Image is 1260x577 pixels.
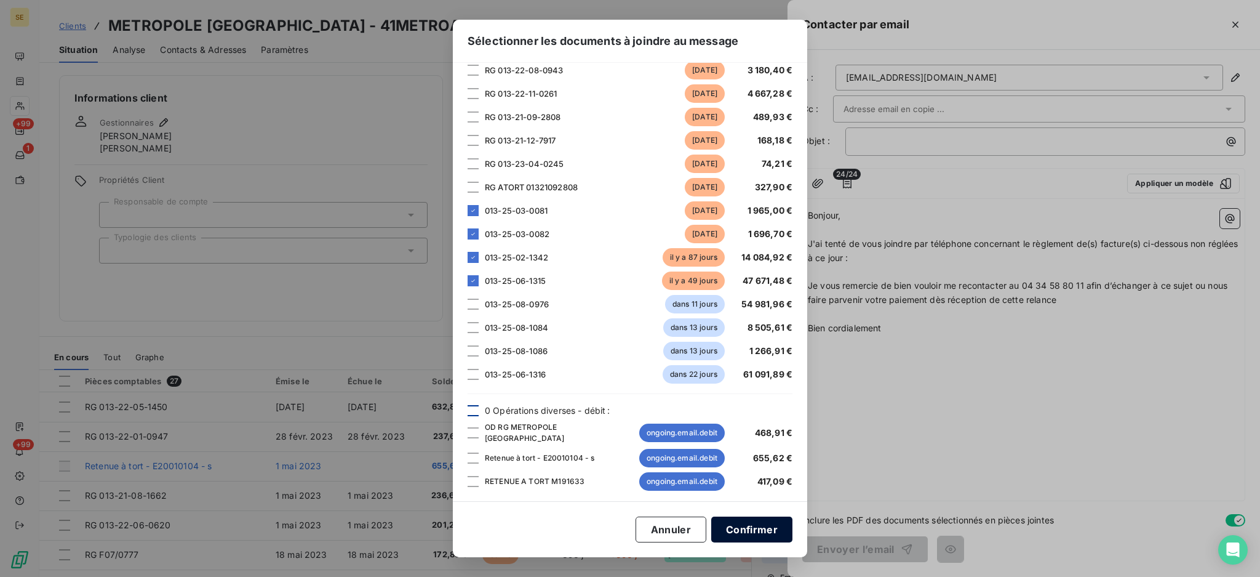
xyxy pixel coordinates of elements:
span: 168,18 € [757,135,792,145]
span: 013-25-06-1315 [485,276,546,286]
span: 013-25-02-1342 [485,252,548,262]
span: Retenue à tort - E20010104 - s [485,453,595,464]
span: [DATE] [685,108,725,126]
span: [DATE] [685,84,725,103]
span: il y a 87 jours [663,248,725,267]
span: dans 11 jours [665,295,725,313]
span: ongoing.email.debit [639,472,725,491]
span: RG 013-22-11-0261 [485,89,557,99]
span: RETENUE A TORT M191633 [485,476,584,487]
span: 1 266,91 € [749,345,793,356]
span: 468,91 € [755,427,792,438]
span: 61 091,89 € [743,369,792,379]
span: RG 013-22-08-0943 [485,65,564,75]
span: 8 505,61 € [748,322,793,333]
span: 013-25-08-1084 [485,323,548,333]
span: 417,09 € [757,476,792,486]
span: RG 013-21-09-2808 [485,112,561,122]
span: RG 013-21-12-7917 [485,135,556,145]
span: il y a 49 jours [662,272,725,290]
span: 74,21 € [762,158,792,169]
span: OD RG METROPOLE [GEOGRAPHIC_DATA] [485,422,633,444]
span: 4 667,28 € [748,88,793,99]
span: 1 696,70 € [748,228,793,239]
span: 0 Opérations diverses - débit : [485,404,610,417]
button: Annuler [636,517,706,543]
span: dans 13 jours [663,342,725,360]
span: [DATE] [685,201,725,220]
span: ongoing.email.debit [639,424,725,442]
span: 013-25-06-1316 [485,369,546,379]
span: 489,93 € [753,111,792,122]
span: 14 084,92 € [741,252,792,262]
span: 47 671,48 € [743,275,792,286]
span: RG ATORT 01321092808 [485,182,578,192]
span: 3 180,40 € [748,65,793,75]
span: [DATE] [685,225,725,243]
span: 327,90 € [755,182,792,192]
span: 655,62 € [753,453,792,463]
span: 013-25-08-1086 [485,346,548,356]
span: [DATE] [685,131,725,150]
span: RG 013-23-04-0245 [485,159,564,169]
span: dans 13 jours [663,318,725,337]
span: 1 965,00 € [748,205,793,216]
span: Sélectionner les documents à joindre au message [468,33,738,49]
span: [DATE] [685,178,725,196]
div: Open Intercom Messenger [1218,535,1248,565]
span: dans 22 jours [663,365,725,384]
span: 013-25-03-0081 [485,206,548,216]
span: 54 981,96 € [741,299,792,309]
span: [DATE] [685,155,725,173]
span: [DATE] [685,61,725,79]
span: 013-25-03-0082 [485,229,549,239]
button: Confirmer [711,517,792,543]
span: 013-25-08-0976 [485,299,549,309]
span: ongoing.email.debit [639,449,725,467]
